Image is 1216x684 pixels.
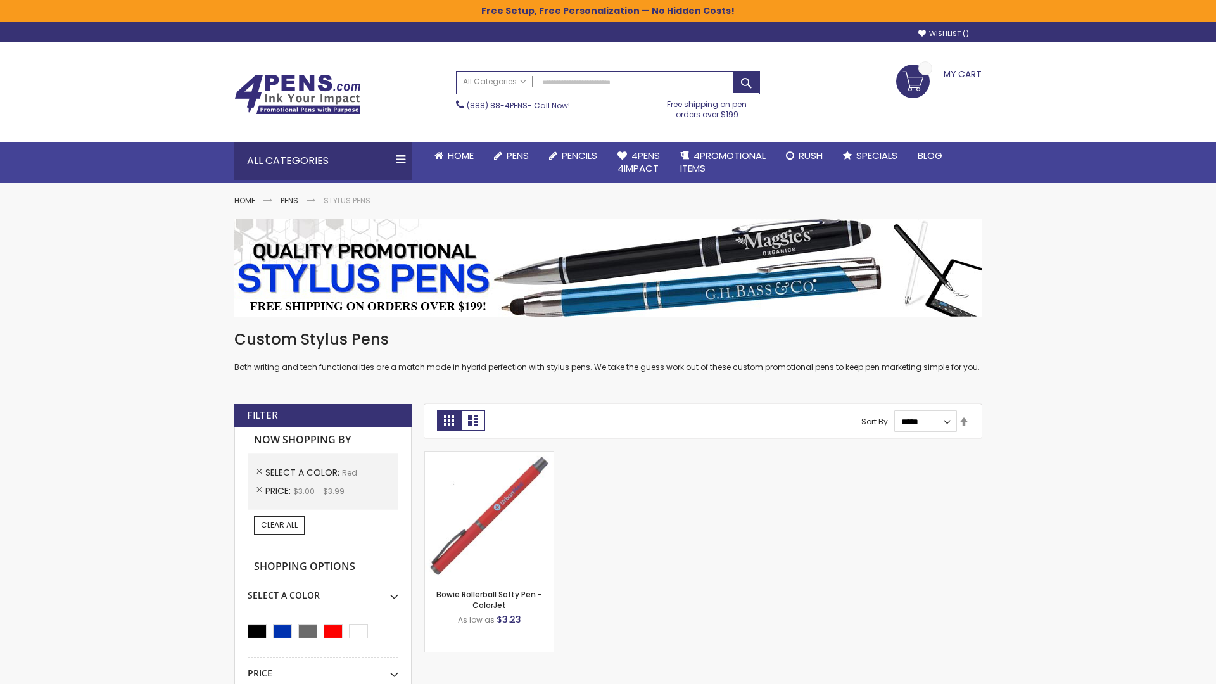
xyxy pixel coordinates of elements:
[448,149,474,162] span: Home
[654,94,761,120] div: Free shipping on pen orders over $199
[424,142,484,170] a: Home
[463,77,526,87] span: All Categories
[497,613,521,626] span: $3.23
[861,416,888,427] label: Sort By
[261,519,298,530] span: Clear All
[539,142,607,170] a: Pencils
[342,467,357,478] span: Red
[467,100,570,111] span: - Call Now!
[234,218,982,317] img: Stylus Pens
[437,410,461,431] strong: Grid
[436,589,542,610] a: Bowie Rollerball Softy Pen - ColorJet
[324,195,370,206] strong: Stylus Pens
[281,195,298,206] a: Pens
[776,142,833,170] a: Rush
[484,142,539,170] a: Pens
[680,149,766,175] span: 4PROMOTIONAL ITEMS
[833,142,908,170] a: Specials
[856,149,897,162] span: Specials
[918,149,942,162] span: Blog
[457,72,533,92] a: All Categories
[247,408,278,422] strong: Filter
[234,329,982,373] div: Both writing and tech functionalities are a match made in hybrid perfection with stylus pens. We ...
[234,74,361,115] img: 4Pens Custom Pens and Promotional Products
[425,452,554,580] img: Bowie Rollerball Softy Pen - ColorJet-Red
[562,149,597,162] span: Pencils
[234,195,255,206] a: Home
[467,100,528,111] a: (888) 88-4PENS
[458,614,495,625] span: As low as
[918,29,969,39] a: Wishlist
[617,149,660,175] span: 4Pens 4impact
[908,142,953,170] a: Blog
[265,466,342,479] span: Select A Color
[265,484,293,497] span: Price
[234,142,412,180] div: All Categories
[607,142,670,183] a: 4Pens4impact
[799,149,823,162] span: Rush
[248,580,398,602] div: Select A Color
[248,427,398,453] strong: Now Shopping by
[254,516,305,534] a: Clear All
[670,142,776,183] a: 4PROMOTIONALITEMS
[293,486,345,497] span: $3.00 - $3.99
[248,554,398,581] strong: Shopping Options
[425,451,554,462] a: Bowie Rollerball Softy Pen - ColorJet-Red
[234,329,982,350] h1: Custom Stylus Pens
[507,149,529,162] span: Pens
[248,658,398,680] div: Price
